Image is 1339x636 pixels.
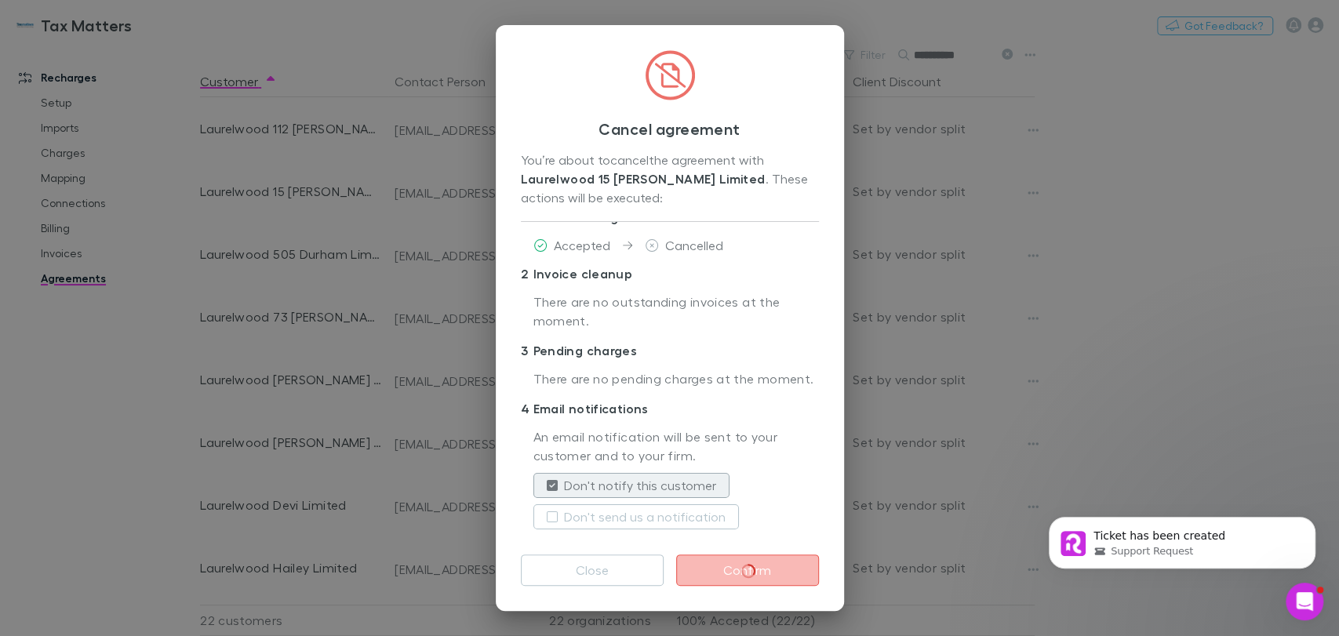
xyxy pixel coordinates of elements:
button: Close [521,554,664,586]
p: There are no outstanding invoices at the moment. [533,293,819,332]
p: Invoice cleanup [521,261,819,286]
iframe: Intercom live chat [1286,583,1323,620]
span: Accepted [554,238,610,253]
button: Don't send us a notification [533,504,739,529]
div: 4 [521,399,533,418]
label: Don't send us a notification [564,507,726,526]
strong: Laurelwood 15 [PERSON_NAME] Limited [521,171,766,187]
p: An email notification will be sent to your customer and to your firm. [533,427,819,467]
div: 3 [521,341,533,360]
p: Pending charges [521,338,819,363]
p: There are no pending charges at the moment. [533,369,819,390]
button: Confirm [676,554,819,586]
div: You’re about to cancel the agreement with . These actions will be executed: [521,151,819,209]
button: Don't notify this customer [533,473,730,498]
iframe: Intercom notifications message [1025,484,1339,594]
h3: Cancel agreement [521,119,819,138]
div: 2 [521,264,533,283]
label: Don't notify this customer [564,476,716,495]
span: Cancelled [665,238,723,253]
p: Email notifications [521,396,819,421]
img: svg%3e [645,50,695,100]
